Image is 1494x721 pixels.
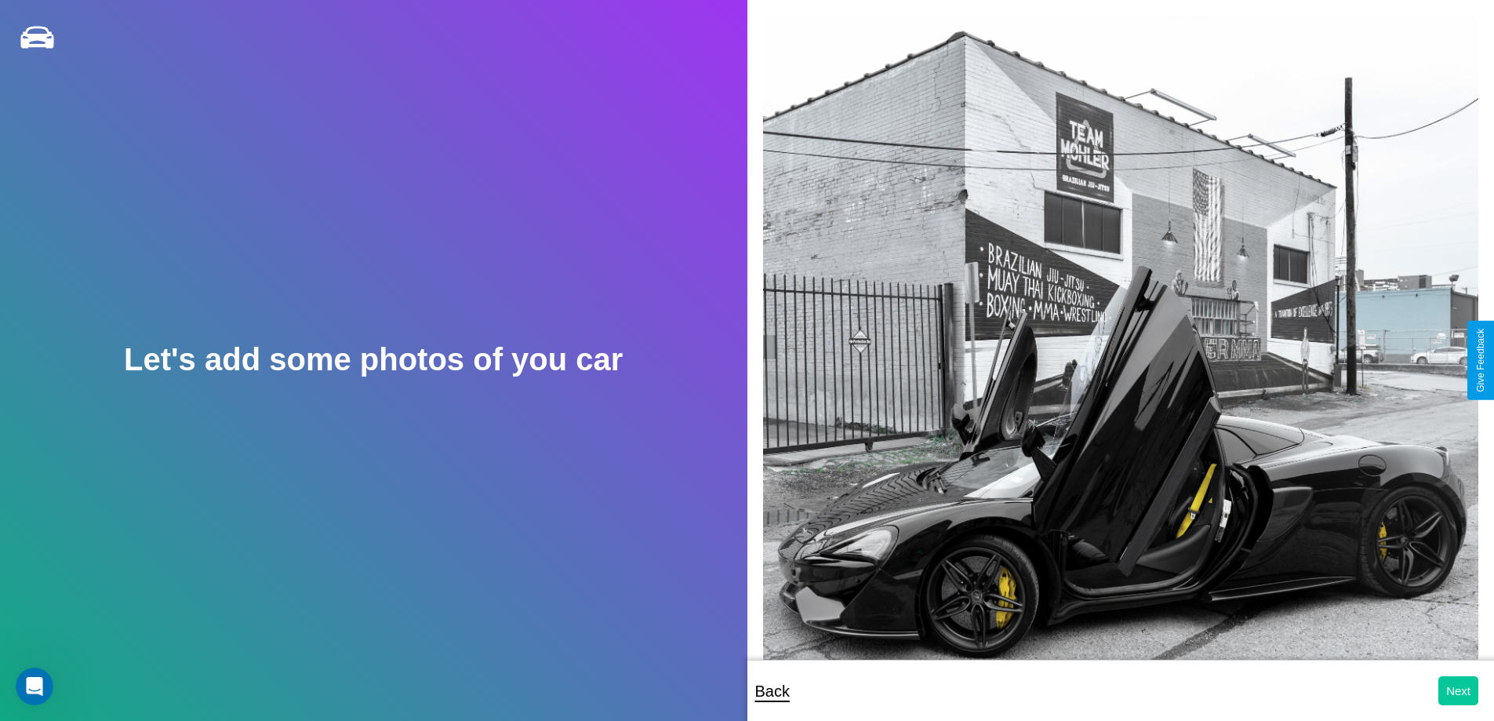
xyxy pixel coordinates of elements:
[16,668,53,705] iframe: Intercom live chat
[124,342,623,377] h2: Let's add some photos of you car
[763,16,1479,689] img: posted
[1475,329,1486,392] div: Give Feedback
[1438,676,1478,705] button: Next
[755,677,790,705] p: Back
